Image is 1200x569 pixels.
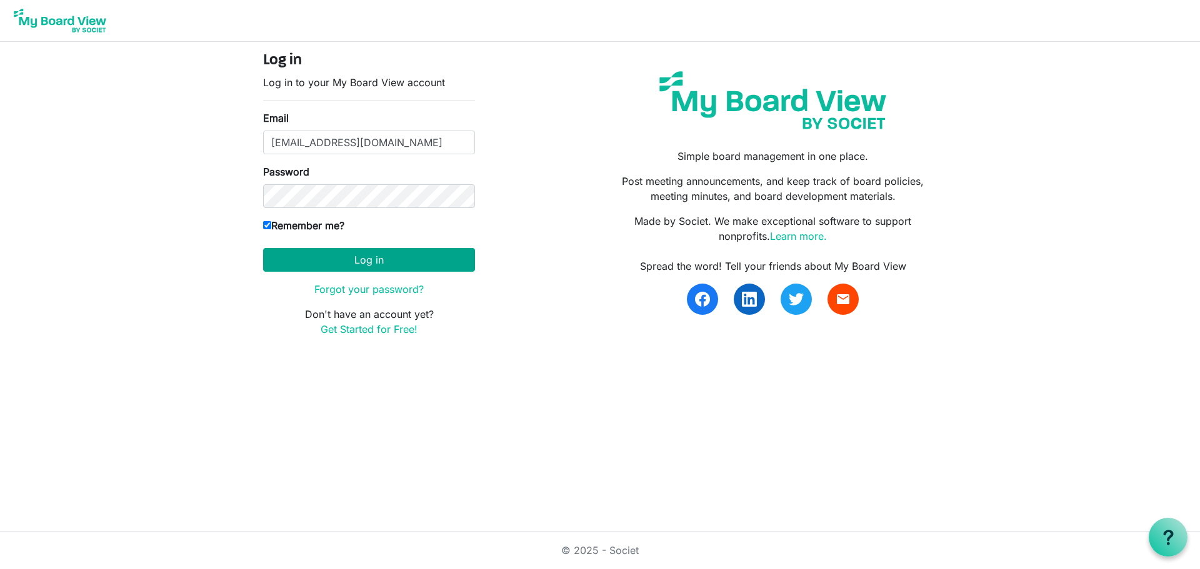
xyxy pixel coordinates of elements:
a: Learn more. [770,230,827,242]
label: Remember me? [263,218,344,233]
label: Email [263,111,289,126]
p: Simple board management in one place. [609,149,937,164]
a: Get Started for Free! [321,323,417,335]
img: My Board View Logo [10,5,110,36]
p: Made by Societ. We make exceptional software to support nonprofits. [609,214,937,244]
a: email [827,284,859,315]
p: Post meeting announcements, and keep track of board policies, meeting minutes, and board developm... [609,174,937,204]
img: twitter.svg [789,292,804,307]
a: © 2025 - Societ [561,544,639,557]
div: Spread the word! Tell your friends about My Board View [609,259,937,274]
img: linkedin.svg [742,292,757,307]
label: Password [263,164,309,179]
a: Forgot your password? [314,283,424,295]
p: Don't have an account yet? [263,307,475,337]
button: Log in [263,248,475,272]
input: Remember me? [263,221,271,229]
span: email [836,292,851,307]
p: Log in to your My Board View account [263,75,475,90]
img: facebook.svg [695,292,710,307]
img: my-board-view-societ.svg [650,62,896,139]
h4: Log in [263,52,475,70]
